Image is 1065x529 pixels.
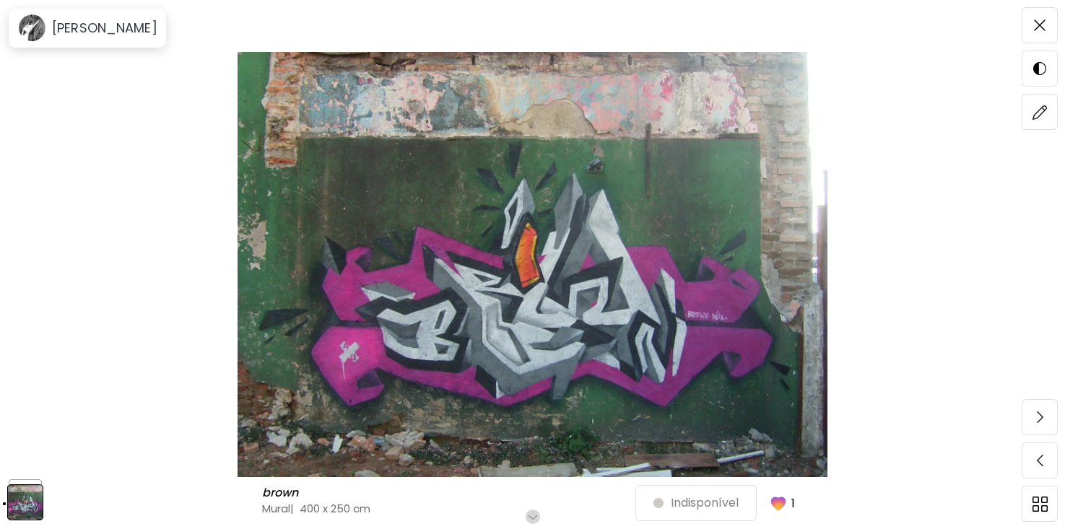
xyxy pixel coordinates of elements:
h6: brown [262,486,302,500]
img: favorites [768,493,788,513]
button: favorites1 [757,484,804,522]
h4: Mural | 400 x 250 cm [262,501,635,516]
p: 1 [791,494,795,512]
h6: [PERSON_NAME] [52,19,157,37]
